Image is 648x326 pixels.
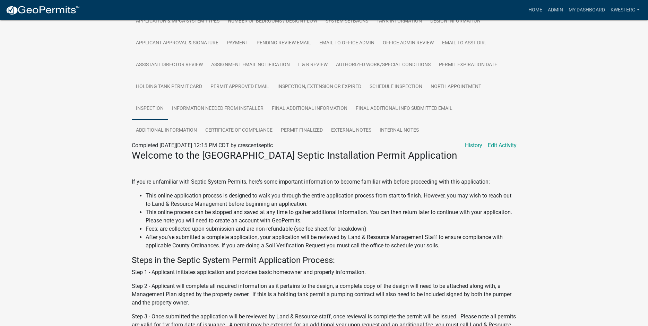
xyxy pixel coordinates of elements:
[146,225,517,233] li: Fees: are collected upon submission and are non-refundable (see fee sheet for breakdown)
[268,98,352,120] a: Final Additional Information
[315,32,379,54] a: Email to Office Admin
[132,10,224,33] a: Application & MPCA System Types
[365,76,426,98] a: Schedule Inspection
[132,150,517,161] h3: Welcome to the [GEOGRAPHIC_DATA] Septic Installation Permit Application
[526,3,545,17] a: Home
[438,32,490,54] a: Email to Asst Dir.
[273,76,365,98] a: Inspection, Extension or EXPIRED
[132,142,273,149] span: Completed [DATE][DATE] 12:15 PM CDT by crescentseptic
[379,32,438,54] a: Office Admin Review
[488,141,517,150] a: Edit Activity
[132,98,168,120] a: Inspection
[294,54,332,76] a: L & R Review
[132,268,517,276] p: Step 1 - Applicant initiates application and provides basic homeowner and property information.
[332,54,435,76] a: Authorized Work/Special Conditions
[132,255,517,265] h4: Steps in the Septic System Permit Application Process:
[435,54,501,76] a: Permit Expiration Date
[545,3,566,17] a: Admin
[352,98,457,120] a: Final Additional Info submitted Email
[465,141,482,150] a: History
[426,76,485,98] a: North Appointment
[608,3,642,17] a: kwesterg
[146,208,517,225] li: This online process can be stopped and saved at any time to gather additional information. You ca...
[566,3,608,17] a: My Dashboard
[146,192,517,208] li: This online application process is designed to walk you through the entire application process fr...
[327,120,375,142] a: External Notes
[201,120,277,142] a: Certificate of Compliance
[375,120,423,142] a: Internal Notes
[132,54,207,76] a: Assistant Director Review
[372,10,426,33] a: Tank Information
[277,120,327,142] a: Permit Finalized
[207,54,294,76] a: Assignment Email Notification
[168,98,268,120] a: Information Needed from Installer
[132,32,223,54] a: Applicant Approval & Signature
[132,76,206,98] a: Holding Tank Permit Card
[224,10,321,33] a: Number of Bedrooms / Design Flow
[426,10,485,33] a: Design Information
[321,10,372,33] a: System Setbacks
[223,32,252,54] a: Payment
[132,178,517,186] p: If you're unfamiliar with Septic System Permits, here's some important information to become fami...
[252,32,315,54] a: Pending review Email
[146,233,517,250] li: After you've submitted a complete application, your application will be reviewed by Land & Resour...
[132,120,201,142] a: Additional Information
[206,76,273,98] a: Permit Approved Email
[132,282,517,307] p: Step 2 - Applicant will complete all required information as it pertains to the design, a complet...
